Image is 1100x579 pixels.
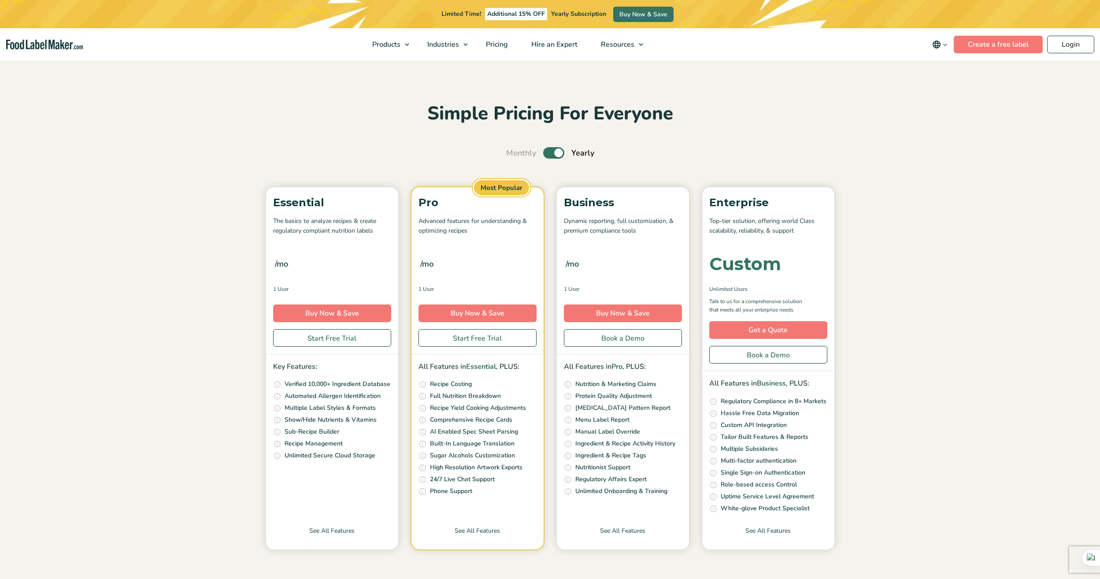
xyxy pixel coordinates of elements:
[575,403,670,413] p: [MEDICAL_DATA] Pattern Report
[430,451,515,460] p: Sugar Alcohols Customization
[419,285,434,293] span: 1 User
[721,408,799,418] p: Hassle Free Data Migration
[702,526,834,549] a: See All Features
[564,361,682,373] p: All Features in , PLUS:
[543,147,564,159] label: Toggle
[430,463,522,472] p: High Resolution Artwork Exports
[285,403,376,413] p: Multiple Label Styles & Formats
[709,346,827,364] a: Book a Demo
[709,285,748,293] span: Unlimited Users
[954,36,1043,53] a: Create a free label
[721,468,805,478] p: Single Sign-on Authentication
[598,40,635,49] span: Resources
[441,10,481,18] span: Limited Time!
[721,504,810,513] p: White-glove Product Specialist
[506,147,536,159] span: Monthly
[721,456,796,466] p: Multi-factor authentication
[285,379,390,389] p: Verified 10,000+ Ingredient Database
[709,378,827,390] p: All Features in , PLUS:
[709,297,811,314] p: Talk to us for a comprehensive solution that meets all your enterprise needs
[285,415,377,425] p: Show/Hide Nutrients & Vitamins
[721,492,814,501] p: Uptime Service Level Agreement
[557,526,689,549] a: See All Features
[566,258,579,270] span: /mo
[430,486,472,496] p: Phone Support
[529,40,578,49] span: Hire an Expert
[551,10,606,18] span: Yearly Subscription
[430,415,512,425] p: Comprehensive Recipe Cards
[485,8,547,20] span: Additional 15% OFF
[266,526,398,549] a: See All Features
[419,304,537,322] a: Buy Now & Save
[575,486,667,496] p: Unlimited Onboarding & Training
[721,397,826,406] p: Regulatory Compliance in 8+ Markets
[473,179,530,197] span: Most Popular
[721,432,808,442] p: Tailor Built Features & Reports
[575,391,652,401] p: Protein Quality Adjustment
[273,285,289,293] span: 1 User
[370,40,401,49] span: Products
[520,28,587,61] a: Hire an Expert
[430,427,518,437] p: AI Enabled Spec Sheet Parsing
[709,321,827,339] a: Get a Quote
[483,40,509,49] span: Pricing
[262,102,839,126] h2: Simple Pricing For Everyone
[411,526,544,549] a: See All Features
[611,362,622,371] span: Pro
[757,379,786,388] span: Business
[430,379,472,389] p: Recipe Costing
[273,194,391,211] p: Essential
[575,463,630,472] p: Nutritionist Support
[613,7,674,22] a: Buy Now & Save
[273,329,391,347] a: Start Free Trial
[273,361,391,373] p: Key Features:
[575,475,647,484] p: Regulatory Affairs Expert
[419,361,537,373] p: All Features in , PLUS:
[575,451,646,460] p: Ingredient & Recipe Tags
[721,480,797,490] p: Role-based access Control
[419,194,537,211] p: Pro
[275,258,288,270] span: /mo
[709,216,827,236] p: Top-tier solution, offering world Class scalability, reliability, & support
[430,475,495,484] p: 24/7 Live Chat Support
[575,379,656,389] p: Nutrition & Marketing Claims
[564,285,579,293] span: 1 User
[589,28,648,61] a: Resources
[721,444,778,454] p: Multiple Subsidaries
[285,427,339,437] p: Sub-Recipe Builder
[416,28,472,61] a: Industries
[285,451,375,460] p: Unlimited Secure Cloud Storage
[709,255,781,273] div: Custom
[575,415,630,425] p: Menu Label Report
[721,420,787,430] p: Custom API Integration
[575,439,675,449] p: Ingredient & Recipe Activity History
[430,403,526,413] p: Recipe Yield Cooking Adjustments
[564,329,682,347] a: Book a Demo
[273,304,391,322] a: Buy Now & Save
[419,216,537,236] p: Advanced features for understanding & optimizing recipes
[285,391,381,401] p: Automated Allergen Identification
[474,28,518,61] a: Pricing
[419,329,537,347] a: Start Free Trial
[571,147,594,159] span: Yearly
[564,304,682,322] a: Buy Now & Save
[425,40,460,49] span: Industries
[709,194,827,211] p: Enterprise
[430,391,501,401] p: Full Nutrition Breakdown
[420,258,433,270] span: /mo
[1047,36,1094,53] a: Login
[430,439,515,449] p: Built-In Language Translation
[575,427,640,437] p: Manual Label Override
[564,194,682,211] p: Business
[273,216,391,236] p: The basics to analyze recipes & create regulatory compliant nutrition labels
[564,216,682,236] p: Dynamic reporting, full customization, & premium compliance tools
[361,28,414,61] a: Products
[466,362,496,371] span: Essential
[285,439,343,449] p: Recipe Management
